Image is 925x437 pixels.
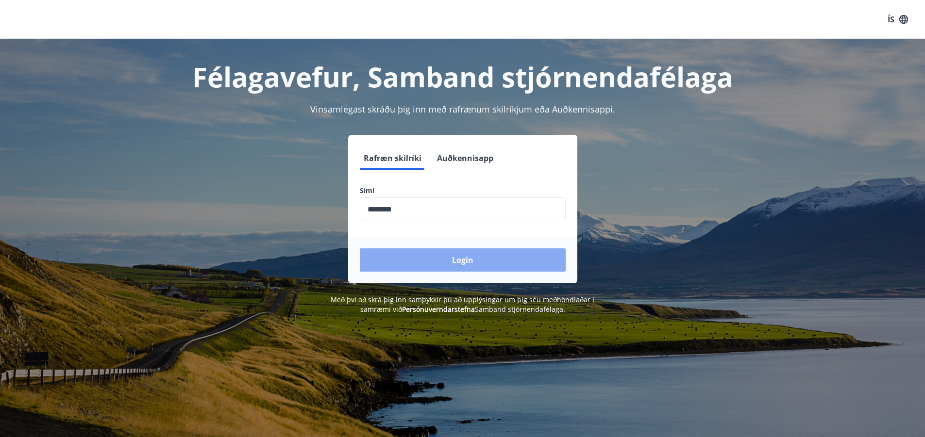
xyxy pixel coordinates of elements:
[310,103,615,115] span: Vinsamlegast skráðu þig inn með rafrænum skilríkjum eða Auðkennisappi.
[433,146,497,170] button: Auðkennisapp
[360,186,566,195] label: Sími
[360,248,566,272] button: Login
[360,146,425,170] button: Rafræn skilríki
[331,295,594,314] span: Með því að skrá þig inn samþykkir þú að upplýsingar um þig séu meðhöndlaðar í samræmi við Samband...
[125,58,801,95] h1: Félagavefur, Samband stjórnendafélaga
[402,305,475,314] a: Persónuverndarstefna
[882,11,913,28] button: ÍS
